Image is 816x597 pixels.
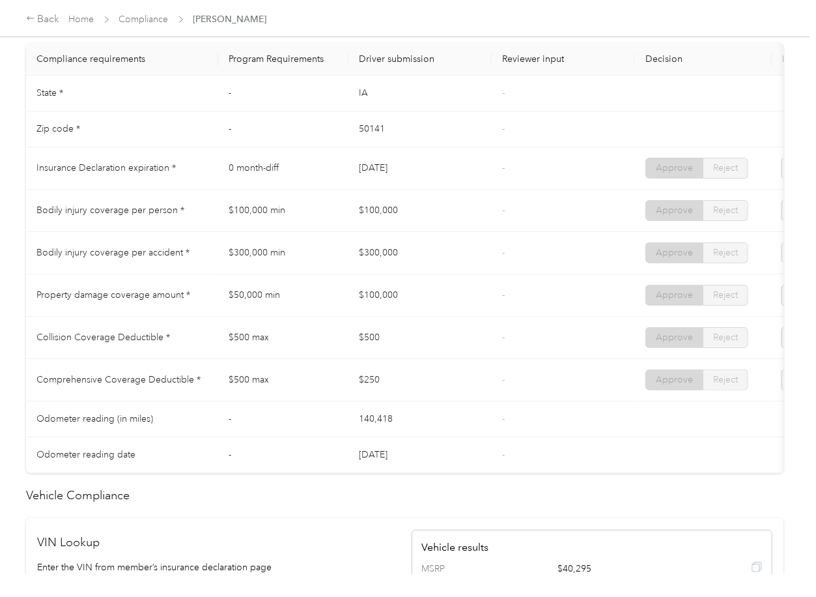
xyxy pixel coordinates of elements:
[36,449,135,460] span: Odometer reading date
[502,162,505,173] span: -
[502,289,505,300] span: -
[218,190,348,232] td: $100,000 min
[26,232,218,274] td: Bodily injury coverage per accident *
[502,374,505,385] span: -
[36,413,153,424] span: Odometer reading (in miles)
[713,205,738,216] span: Reject
[36,332,170,343] span: Collision Coverage Deductible *
[26,12,60,27] div: Back
[26,190,218,232] td: Bodily injury coverage per person *
[656,289,693,300] span: Approve
[502,205,505,216] span: -
[656,205,693,216] span: Approve
[348,437,492,473] td: [DATE]
[36,162,176,173] span: Insurance Declaration expiration *
[348,232,492,274] td: $300,000
[36,205,184,216] span: Bodily injury coverage per person *
[557,562,694,576] span: $40,295
[421,562,476,576] span: MSRP
[502,123,505,134] span: -
[348,274,492,317] td: $100,000
[26,111,218,147] td: Zip code *
[69,14,94,25] a: Home
[36,87,63,98] span: State *
[502,247,505,258] span: -
[36,247,190,258] span: Bodily injury coverage per accident *
[348,111,492,147] td: 50141
[218,401,348,437] td: -
[218,43,348,76] th: Program Requirements
[656,162,693,173] span: Approve
[193,12,267,26] span: [PERSON_NAME]
[218,437,348,473] td: -
[502,87,505,98] span: -
[656,332,693,343] span: Approve
[218,147,348,190] td: 0 month-diff
[492,43,635,76] th: Reviewer input
[348,317,492,359] td: $500
[218,274,348,317] td: $50,000 min
[421,540,763,555] h4: Vehicle results
[348,359,492,401] td: $250
[743,524,816,597] iframe: Everlance-gr Chat Button Frame
[713,247,738,258] span: Reject
[36,123,80,134] span: Zip code *
[713,332,738,343] span: Reject
[713,289,738,300] span: Reject
[26,43,218,76] th: Compliance requirements
[36,374,201,385] span: Comprehensive Coverage Deductible *
[38,561,399,574] p: Enter the VIN from member’s insurance declaration page
[218,232,348,274] td: $300,000 min
[26,76,218,111] td: State *
[119,14,169,25] a: Compliance
[713,162,738,173] span: Reject
[26,487,783,504] h2: Vehicle Compliance
[218,111,348,147] td: -
[502,449,505,460] span: -
[635,43,772,76] th: Decision
[348,43,492,76] th: Driver submission
[218,317,348,359] td: $500 max
[26,359,218,401] td: Comprehensive Coverage Deductible *
[502,413,505,424] span: -
[348,190,492,232] td: $100,000
[348,401,492,437] td: 140,418
[502,332,505,343] span: -
[26,401,218,437] td: Odometer reading (in miles)
[656,374,693,385] span: Approve
[38,534,399,551] h2: VIN Lookup
[218,76,348,111] td: -
[26,437,218,473] td: Odometer reading date
[36,289,190,300] span: Property damage coverage amount *
[218,359,348,401] td: $500 max
[348,147,492,190] td: [DATE]
[26,317,218,359] td: Collision Coverage Deductible *
[26,147,218,190] td: Insurance Declaration expiration *
[713,374,738,385] span: Reject
[348,76,492,111] td: IA
[656,247,693,258] span: Approve
[26,274,218,317] td: Property damage coverage amount *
